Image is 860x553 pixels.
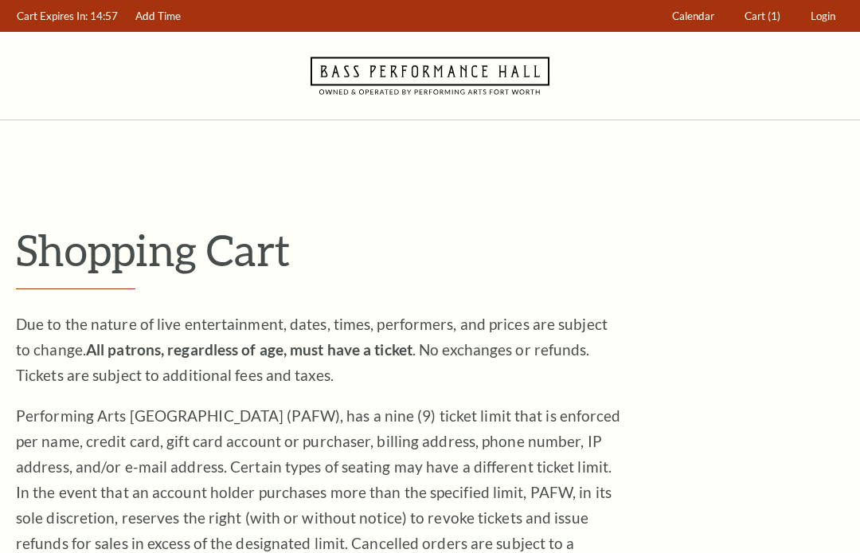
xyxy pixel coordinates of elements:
span: 14:57 [90,10,118,22]
span: (1) [768,10,780,22]
strong: All patrons, regardless of age, must have a ticket [86,340,412,359]
a: Login [803,1,843,32]
p: Shopping Cart [16,224,844,276]
span: Cart Expires In: [17,10,88,22]
span: Due to the nature of live entertainment, dates, times, performers, and prices are subject to chan... [16,315,608,384]
a: Calendar [665,1,722,32]
span: Login [811,10,835,22]
span: Calendar [672,10,714,22]
a: Add Time [128,1,189,32]
a: Cart (1) [737,1,788,32]
span: Cart [745,10,765,22]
